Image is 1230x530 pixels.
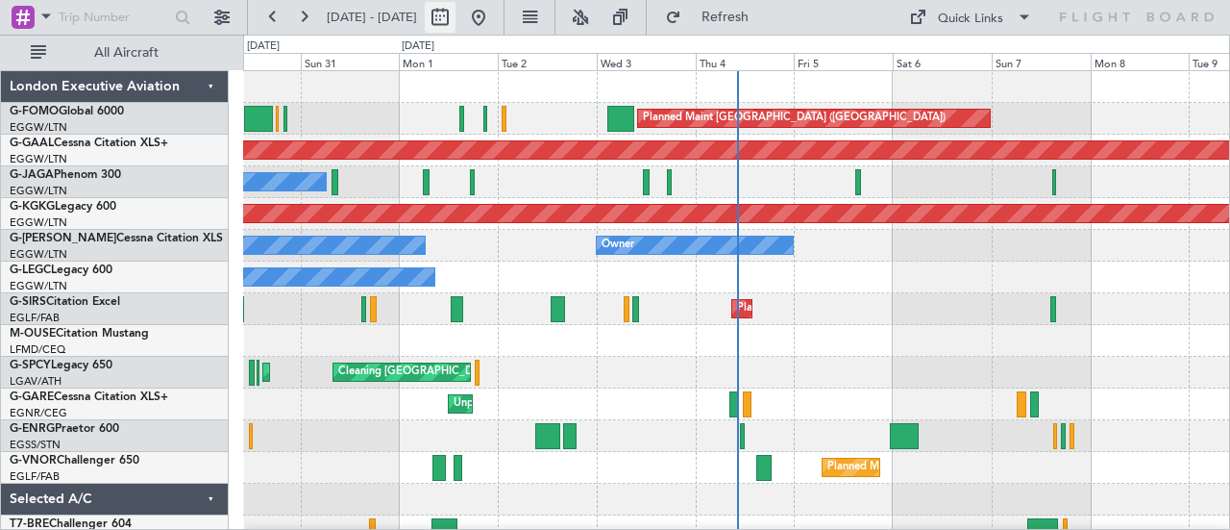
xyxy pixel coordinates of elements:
[10,279,67,293] a: EGGW/LTN
[10,169,121,181] a: G-JAGAPhenom 300
[10,184,67,198] a: EGGW/LTN
[602,231,634,260] div: Owner
[10,138,54,149] span: G-GAAL
[10,201,55,213] span: G-KGKG
[794,53,893,70] div: Fri 5
[10,406,67,420] a: EGNR/CEG
[10,311,60,325] a: EGLF/FAB
[21,38,209,68] button: All Aircraft
[327,9,417,26] span: [DATE] - [DATE]
[1091,53,1190,70] div: Mon 8
[696,53,795,70] div: Thu 4
[50,46,203,60] span: All Aircraft
[10,455,139,467] a: G-VNORChallenger 650
[10,233,223,244] a: G-[PERSON_NAME]Cessna Citation XLS
[10,518,132,530] a: T7-BREChallenger 604
[10,152,67,166] a: EGGW/LTN
[992,53,1091,70] div: Sun 7
[10,233,116,244] span: G-[PERSON_NAME]
[10,518,49,530] span: T7-BRE
[402,38,434,55] div: [DATE]
[10,360,112,371] a: G-SPCYLegacy 650
[10,120,67,135] a: EGGW/LTN
[827,453,1130,482] div: Planned Maint [GEOGRAPHIC_DATA] ([GEOGRAPHIC_DATA])
[202,53,301,70] div: Sat 30
[10,360,51,371] span: G-SPCY
[10,265,51,276] span: G-LEGC
[10,215,67,230] a: EGGW/LTN
[10,342,65,357] a: LFMD/CEQ
[656,2,772,33] button: Refresh
[737,294,1040,323] div: Planned Maint [GEOGRAPHIC_DATA] ([GEOGRAPHIC_DATA])
[247,38,280,55] div: [DATE]
[10,247,67,262] a: EGGW/LTN
[399,53,498,70] div: Mon 1
[10,296,46,308] span: G-SIRS
[10,438,61,452] a: EGSS/STN
[10,106,59,117] span: G-FOMO
[10,469,60,484] a: EGLF/FAB
[10,374,61,389] a: LGAV/ATH
[10,423,119,435] a: G-ENRGPraetor 600
[10,391,54,403] span: G-GARE
[10,328,56,340] span: M-OUSE
[10,328,149,340] a: M-OUSECitation Mustang
[10,423,55,435] span: G-ENRG
[685,11,766,24] span: Refresh
[10,106,124,117] a: G-FOMOGlobal 6000
[10,455,57,467] span: G-VNOR
[301,53,400,70] div: Sun 31
[899,2,1042,33] button: Quick Links
[454,390,627,418] div: Unplanned Maint [PERSON_NAME]
[938,10,1003,29] div: Quick Links
[338,358,609,387] div: Cleaning [GEOGRAPHIC_DATA] ([PERSON_NAME] Intl)
[59,3,169,32] input: Trip Number
[10,391,168,403] a: G-GARECessna Citation XLS+
[643,104,946,133] div: Planned Maint [GEOGRAPHIC_DATA] ([GEOGRAPHIC_DATA])
[268,358,489,387] div: Planned Maint Athens ([PERSON_NAME] Intl)
[10,296,120,308] a: G-SIRSCitation Excel
[10,169,54,181] span: G-JAGA
[597,53,696,70] div: Wed 3
[893,53,992,70] div: Sat 6
[10,138,168,149] a: G-GAALCessna Citation XLS+
[10,201,116,213] a: G-KGKGLegacy 600
[10,265,112,276] a: G-LEGCLegacy 600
